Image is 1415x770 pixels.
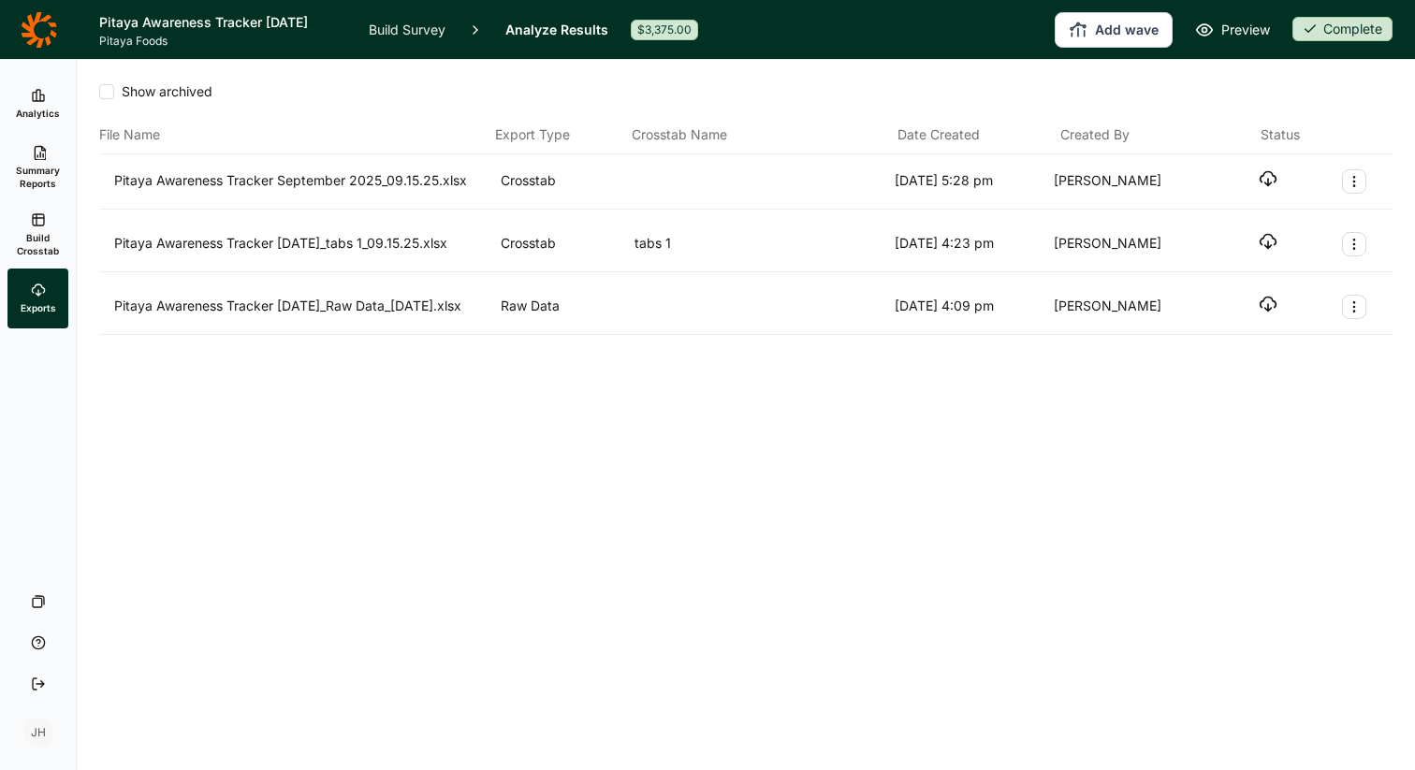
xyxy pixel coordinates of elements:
button: Export Actions [1342,169,1366,194]
h1: Pitaya Awareness Tracker [DATE] [99,11,346,34]
a: Preview [1195,19,1270,41]
div: Crosstab [501,232,627,256]
div: Pitaya Awareness Tracker [DATE]_Raw Data_[DATE].xlsx [114,295,493,319]
span: Analytics [16,107,60,120]
div: Raw Data [501,295,627,319]
div: Complete [1292,17,1393,41]
div: [PERSON_NAME] [1054,295,1205,319]
div: [DATE] 5:28 pm [895,169,1046,194]
div: File Name [99,123,488,146]
button: Export Actions [1342,295,1366,319]
div: Crosstab Name [632,123,890,146]
a: Build Crosstab [7,201,68,269]
button: Download file [1259,232,1277,251]
span: Preview [1221,19,1270,41]
button: Complete [1292,17,1393,43]
button: Download file [1259,169,1277,188]
span: Pitaya Foods [99,34,346,49]
button: Export Actions [1342,232,1366,256]
div: Crosstab [501,169,627,194]
div: Export Type [495,123,624,146]
div: Date Created [897,123,1053,146]
div: [PERSON_NAME] [1054,169,1205,194]
span: Show archived [114,82,212,101]
span: Exports [21,301,56,314]
span: Summary Reports [15,164,61,190]
div: [DATE] 4:09 pm [895,295,1046,319]
button: Add wave [1055,12,1173,48]
div: Pitaya Awareness Tracker [DATE]_tabs 1_09.15.25.xlsx [114,232,493,256]
div: Pitaya Awareness Tracker September 2025_09.15.25.xlsx [114,169,493,194]
div: [DATE] 4:23 pm [895,232,1046,256]
div: JH [23,718,53,748]
div: $3,375.00 [631,20,698,40]
a: Summary Reports [7,134,68,201]
a: Analytics [7,74,68,134]
span: Build Crosstab [15,231,61,257]
button: Download file [1259,295,1277,313]
a: Exports [7,269,68,328]
div: [PERSON_NAME] [1054,232,1205,256]
div: Status [1261,123,1300,146]
div: tabs 1 [635,232,887,256]
div: Created By [1060,123,1216,146]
